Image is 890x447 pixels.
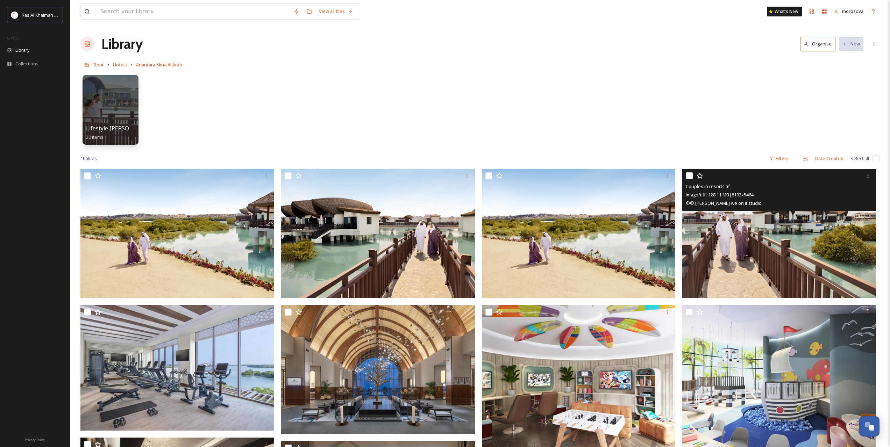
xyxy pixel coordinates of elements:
[686,200,762,206] span: © © [PERSON_NAME] we on it studio
[859,416,880,437] button: Open Chat
[113,60,127,69] a: Hotels
[22,12,121,18] span: Ras Al Khaimah Tourism Development Authority
[686,192,754,198] span: image/tiff | 128.11 MB | 8192 x 5464
[315,5,356,18] a: View all files
[281,169,475,298] img: Couples in resorts.tif
[136,62,182,68] span: Anantara Mina Al Arab
[682,169,876,298] img: Couples in resorts.tif
[25,435,45,444] a: Privacy Policy
[86,124,154,132] span: Lifestyle [PERSON_NAME]
[800,37,839,51] a: Organise
[15,60,38,67] span: Collections
[831,5,867,18] a: morozova
[94,60,104,69] a: Root
[86,134,104,140] span: 20 items
[86,125,154,140] a: Lifestyle [PERSON_NAME]20 items
[113,62,127,68] span: Hotels
[7,36,19,41] span: MEDIA
[136,60,182,69] a: Anantara Mina Al Arab
[281,305,475,434] img: Anantara Mina Al Arab Ras Al Khaimah Resort Lobby Front View.tif
[80,169,274,298] img: 2T3A7132.tif
[842,8,863,14] span: morozova
[94,62,104,68] span: Root
[812,152,847,165] div: Date Created
[97,4,290,19] input: Search your library
[482,169,676,298] img: Couples in resorts.tif
[800,37,835,51] button: Organise
[686,183,730,189] span: Couples in resorts.tif
[80,305,274,431] img: Anantara Mina Al Arab Ras Al Khaimah Resort Recreation Facility Gym.tif
[25,438,45,442] span: Privacy Policy
[767,7,802,16] a: What's New
[850,155,869,162] span: Select all
[80,155,97,162] span: 106 file s
[101,34,143,55] a: Library
[15,47,29,53] span: Library
[766,152,792,165] div: Filters
[839,37,863,51] button: New
[11,12,18,19] img: Logo_RAKTDA_RGB-01.png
